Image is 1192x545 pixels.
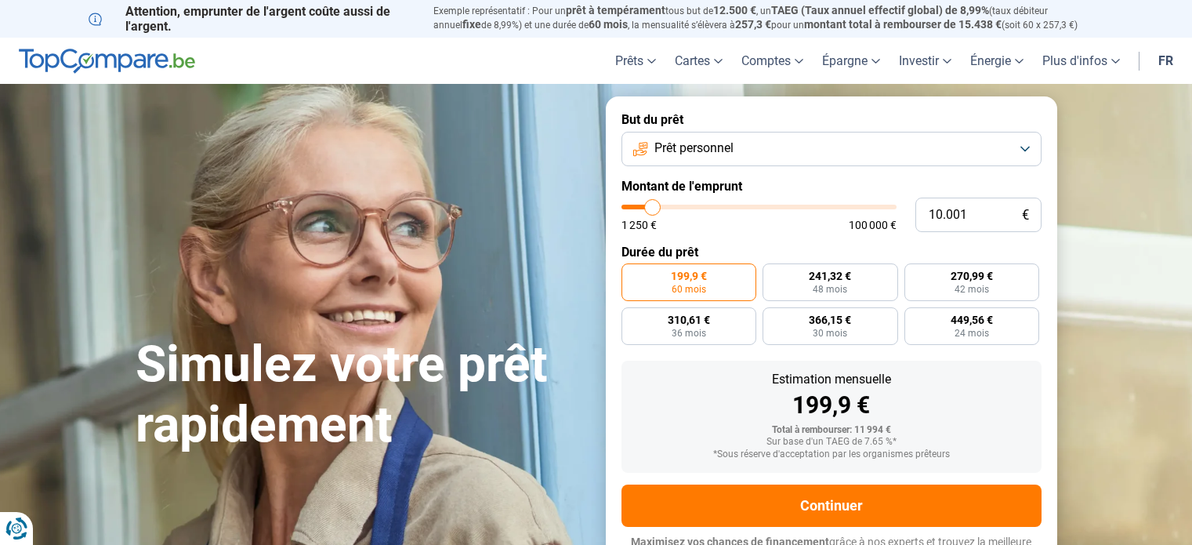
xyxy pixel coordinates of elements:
[732,38,813,84] a: Comptes
[634,437,1029,448] div: Sur base d'un TAEG de 7.65 %*
[668,314,710,325] span: 310,61 €
[961,38,1033,84] a: Énergie
[634,373,1029,386] div: Estimation mensuelle
[621,220,657,231] span: 1 250 €
[813,38,889,84] a: Épargne
[955,285,989,294] span: 42 mois
[462,18,481,31] span: fixe
[19,49,195,74] img: TopCompare
[665,38,732,84] a: Cartes
[813,329,847,338] span: 30 mois
[672,329,706,338] span: 36 mois
[889,38,961,84] a: Investir
[621,179,1042,194] label: Montant de l'emprunt
[849,220,897,231] span: 100 000 €
[809,314,851,325] span: 366,15 €
[621,112,1042,127] label: But du prêt
[1033,38,1129,84] a: Plus d'infos
[654,140,734,157] span: Prêt personnel
[813,285,847,294] span: 48 mois
[136,335,587,456] h1: Simulez votre prêt rapidement
[771,4,989,16] span: TAEG (Taux annuel effectif global) de 8,99%
[634,394,1029,417] div: 199,9 €
[433,4,1104,32] p: Exemple représentatif : Pour un tous but de , un (taux débiteur annuel de 8,99%) et une durée de ...
[713,4,756,16] span: 12.500 €
[809,271,851,282] span: 241,32 €
[606,38,665,84] a: Prêts
[621,485,1042,527] button: Continuer
[589,18,628,31] span: 60 mois
[621,132,1042,166] button: Prêt personnel
[1022,209,1029,222] span: €
[672,285,706,294] span: 60 mois
[621,245,1042,260] label: Durée du prêt
[951,314,993,325] span: 449,56 €
[566,4,665,16] span: prêt à tempérament
[955,329,989,338] span: 24 mois
[951,271,993,282] span: 270,99 €
[89,4,415,34] p: Attention, emprunter de l'argent coûte aussi de l'argent.
[634,425,1029,436] div: Total à rembourser: 11 994 €
[735,18,771,31] span: 257,3 €
[634,449,1029,460] div: *Sous réserve d'acceptation par les organismes prêteurs
[671,271,707,282] span: 199,9 €
[1149,38,1183,84] a: fr
[804,18,1002,31] span: montant total à rembourser de 15.438 €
